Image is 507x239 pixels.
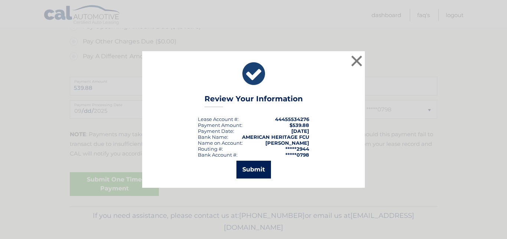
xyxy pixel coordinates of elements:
[265,140,309,146] strong: [PERSON_NAME]
[198,134,228,140] div: Bank Name:
[242,134,309,140] strong: AMERICAN HERITAGE FCU
[349,53,364,68] button: ×
[198,152,238,158] div: Bank Account #:
[290,122,309,128] span: $539.88
[198,122,242,128] div: Payment Amount:
[236,161,271,179] button: Submit
[291,128,309,134] span: [DATE]
[198,128,234,134] div: :
[198,128,233,134] span: Payment Date
[198,140,243,146] div: Name on Account:
[275,116,309,122] strong: 44455534276
[205,94,303,107] h3: Review Your Information
[198,116,239,122] div: Lease Account #:
[198,146,223,152] div: Routing #:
